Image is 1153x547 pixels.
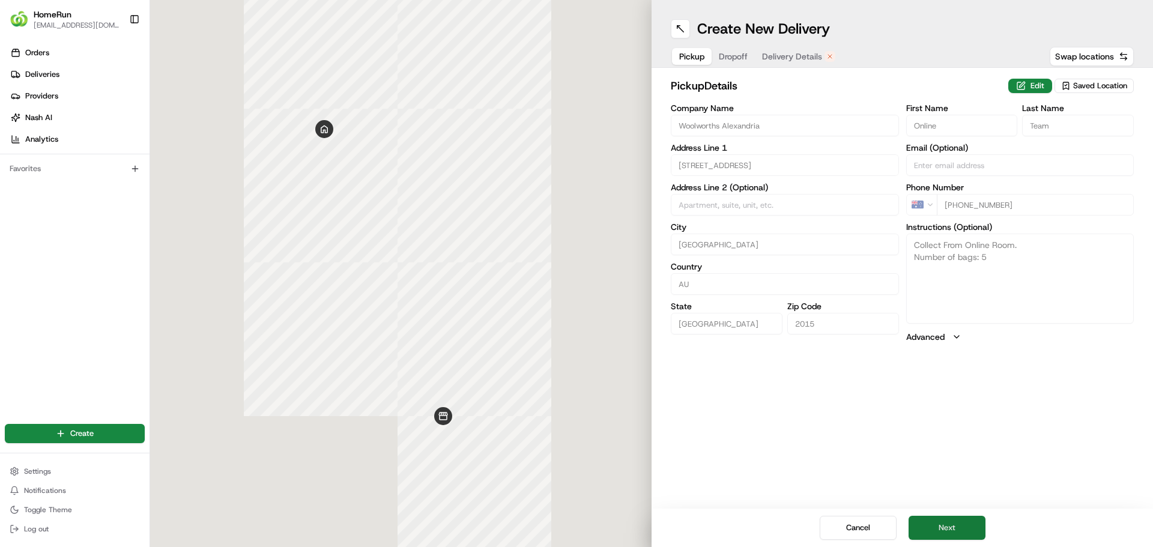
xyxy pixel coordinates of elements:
[5,5,124,34] button: HomeRunHomeRun[EMAIL_ADDRESS][DOMAIN_NAME]
[12,12,36,36] img: Nash
[671,273,899,295] input: Enter country
[34,8,71,20] button: HomeRun
[906,331,945,343] label: Advanced
[1022,115,1134,136] input: Enter last name
[906,183,1134,192] label: Phone Number
[697,19,830,38] h1: Create New Delivery
[41,115,197,127] div: Start new chat
[679,50,704,62] span: Pickup
[937,194,1134,216] input: Enter phone number
[909,516,985,540] button: Next
[97,169,198,191] a: 💻API Documentation
[85,203,145,213] a: Powered byPylon
[1055,50,1114,62] span: Swap locations
[671,154,899,176] input: Enter address
[671,302,782,310] label: State
[671,313,782,334] input: Enter state
[1022,104,1134,112] label: Last Name
[5,65,150,84] a: Deliveries
[906,223,1134,231] label: Instructions (Optional)
[1055,77,1134,94] button: Saved Location
[5,159,145,178] div: Favorites
[5,86,150,106] a: Providers
[101,175,111,185] div: 💻
[5,130,150,149] a: Analytics
[671,234,899,255] input: Enter city
[671,144,899,152] label: Address Line 1
[7,169,97,191] a: 📗Knowledge Base
[906,104,1018,112] label: First Name
[1008,79,1052,93] button: Edit
[671,223,899,231] label: City
[24,174,92,186] span: Knowledge Base
[31,77,198,90] input: Clear
[5,463,145,480] button: Settings
[25,91,58,101] span: Providers
[25,69,59,80] span: Deliveries
[5,501,145,518] button: Toggle Theme
[12,48,219,67] p: Welcome 👋
[1050,47,1134,66] button: Swap locations
[5,482,145,499] button: Notifications
[906,234,1134,324] textarea: Collect From Online Room. Number of bags: 5
[671,262,899,271] label: Country
[10,10,29,29] img: HomeRun
[24,486,66,495] span: Notifications
[204,118,219,133] button: Start new chat
[70,428,94,439] span: Create
[25,112,52,123] span: Nash AI
[820,516,897,540] button: Cancel
[671,183,899,192] label: Address Line 2 (Optional)
[5,521,145,537] button: Log out
[671,194,899,216] input: Apartment, suite, unit, etc.
[671,115,899,136] input: Enter company name
[41,127,152,136] div: We're available if you need us!
[12,175,22,185] div: 📗
[24,505,72,515] span: Toggle Theme
[671,77,1001,94] h2: pickup Details
[5,424,145,443] button: Create
[787,313,899,334] input: Enter zip code
[12,115,34,136] img: 1736555255976-a54dd68f-1ca7-489b-9aae-adbdc363a1c4
[671,104,899,112] label: Company Name
[906,115,1018,136] input: Enter first name
[1073,80,1127,91] span: Saved Location
[906,331,1134,343] button: Advanced
[25,47,49,58] span: Orders
[787,302,899,310] label: Zip Code
[719,50,748,62] span: Dropoff
[25,134,58,145] span: Analytics
[24,467,51,476] span: Settings
[113,174,193,186] span: API Documentation
[120,204,145,213] span: Pylon
[762,50,822,62] span: Delivery Details
[906,144,1134,152] label: Email (Optional)
[5,108,150,127] a: Nash AI
[24,524,49,534] span: Log out
[906,154,1134,176] input: Enter email address
[5,43,150,62] a: Orders
[34,20,120,30] button: [EMAIL_ADDRESS][DOMAIN_NAME]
